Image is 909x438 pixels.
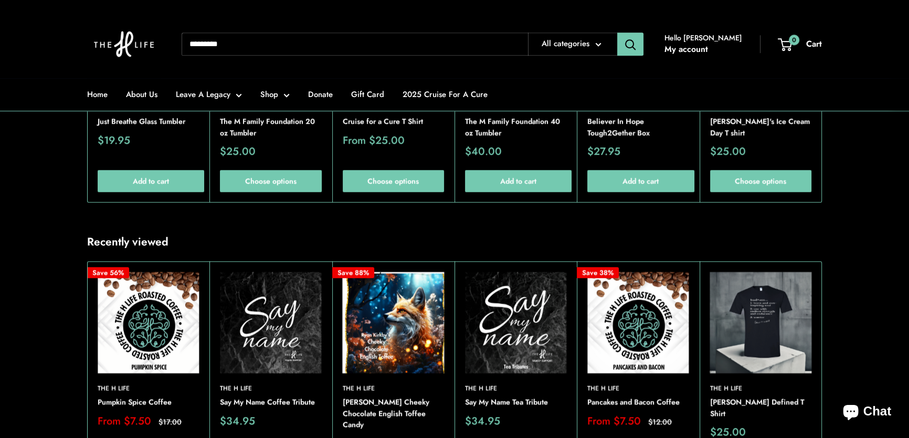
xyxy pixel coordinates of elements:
a: Believer In Hope Tough2Gether Box [587,116,689,138]
a: Donate [308,88,333,102]
a: Home [87,88,108,102]
span: Save 88% [332,267,374,278]
span: $25.00 [710,427,746,437]
a: The H Life [465,383,566,393]
a: Shop [260,88,290,102]
button: Add to cart [98,170,204,192]
span: From $7.50 [98,415,151,426]
span: $19.95 [98,135,130,146]
button: Add to cart [465,170,572,192]
img: The H Life [87,10,161,79]
a: The H Life [710,103,811,113]
a: About Us [126,88,157,102]
span: From $25.00 [343,135,405,146]
a: The H Life [220,103,321,113]
a: The H Life [220,383,321,393]
a: Pancakes and Bacon Coffee [587,397,689,408]
span: $40.00 [465,146,502,157]
span: $12.00 [648,418,672,425]
span: $17.00 [158,418,182,425]
a: Pumpkin Spice Coffee [98,397,199,408]
img: Ryan Kirkby’s Cheeky Chocolate English Toffee Candy [343,272,444,373]
span: $25.00 [710,146,746,157]
a: 2025 Cruise For A Cure [403,88,488,102]
a: The H Life [710,383,811,393]
a: [PERSON_NAME]'s Ice Cream Day T shirt [710,116,811,138]
button: Search [617,33,643,56]
a: The H Life [343,103,444,113]
a: Leave A Legacy [176,88,242,102]
img: Say My Name Tea Tribute [465,272,566,373]
a: My account [664,42,708,58]
a: Gavin Ward Defined T ShirtGavin Ward Defined T Shirt [710,272,811,373]
span: 0 [789,35,799,45]
span: Save 38% [577,267,619,278]
a: The H Life [98,103,199,113]
h2: Recently viewed [87,234,168,251]
a: Choose options [220,170,321,192]
span: From $7.50 [587,415,641,426]
a: The M Family Foundation 20 oz Tumbler [220,116,321,138]
a: The H Life [587,383,689,393]
a: Say My Name Coffee Tribute [220,397,321,408]
img: Say My Name Coffee Tribute [220,272,321,373]
a: 0 Cart [779,37,822,52]
a: [PERSON_NAME] Cheeky Chocolate English Toffee Candy [343,397,444,431]
a: Choose options [343,170,444,192]
a: Gift Card [351,88,384,102]
inbox-online-store-chat: Shopify online store chat [833,396,901,430]
a: The H Life [343,383,444,393]
span: Hello [PERSON_NAME] [664,31,742,45]
span: $34.95 [465,415,500,426]
span: Cart [806,38,822,50]
span: $27.95 [587,146,620,157]
span: Save 56% [87,267,129,278]
a: Pumpkin Spice CoffeePumpkin Spice Coffee [98,272,199,373]
img: Gavin Ward Defined T Shirt [710,272,811,373]
input: Search... [182,33,528,56]
a: Say My Name Tea Tribute [465,397,566,408]
a: [PERSON_NAME] Defined T Shirt [710,397,811,419]
img: Pumpkin Spice Coffee [98,272,199,373]
a: Just Breathe Glass Tumbler [98,116,199,127]
img: Pancakes and Bacon Coffee [587,272,689,373]
span: $25.00 [220,146,256,157]
span: $34.95 [220,415,255,426]
a: The H Life [465,103,566,113]
button: Add to cart [587,170,694,192]
a: Choose options [710,170,811,192]
a: The H Life [98,383,199,393]
a: Cruise for a Cure T Shirt [343,116,444,127]
a: The H Life [587,103,689,113]
a: The M Family Foundation 40 oz Tumbler [465,116,566,138]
